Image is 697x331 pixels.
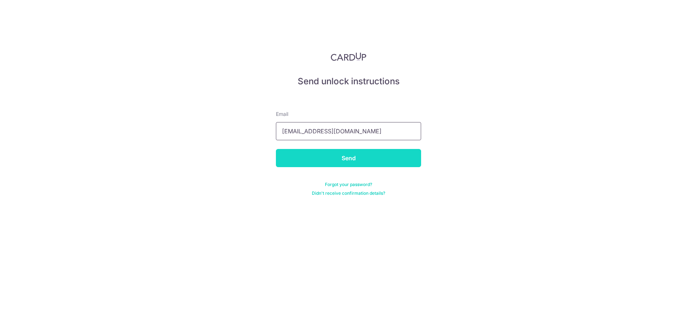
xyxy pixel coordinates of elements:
h5: Send unlock instructions [276,76,421,87]
a: Didn't receive confirmation details? [312,190,385,196]
a: Forgot your password? [325,182,372,187]
input: Enter your Email [276,122,421,140]
img: CardUp Logo [331,52,366,61]
input: Send [276,149,421,167]
span: translation missing: en.devise.label.Email [276,111,288,117]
